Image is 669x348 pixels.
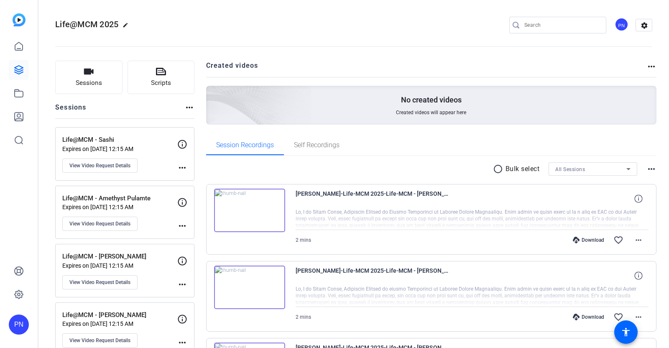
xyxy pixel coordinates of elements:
[206,61,647,77] h2: Created videos
[296,266,450,286] span: [PERSON_NAME]-Life-MCM 2025-Life-MCM - [PERSON_NAME]-1755588342333-webcam
[633,235,643,245] mat-icon: more_horiz
[177,221,187,231] mat-icon: more_horiz
[396,109,466,116] span: Created videos will appear here
[128,61,195,94] button: Scripts
[62,310,177,320] p: Life@MCM - [PERSON_NAME]
[62,217,138,231] button: View Video Request Details
[506,164,540,174] p: Bulk select
[621,327,631,337] mat-icon: accessibility
[62,333,138,348] button: View Video Request Details
[493,164,506,174] mat-icon: radio_button_unchecked
[76,78,102,88] span: Sessions
[62,262,177,269] p: Expires on [DATE] 12:15 AM
[646,164,656,174] mat-icon: more_horiz
[569,237,608,243] div: Download
[296,189,450,209] span: [PERSON_NAME]-Life-MCM 2025-Life-MCM - [PERSON_NAME]-1755588644469-webcam
[177,338,187,348] mat-icon: more_horiz
[296,314,311,320] span: 2 mins
[615,18,628,31] div: PN
[613,312,623,322] mat-icon: favorite_border
[62,252,177,261] p: Life@MCM - [PERSON_NAME]
[569,314,608,320] div: Download
[62,204,177,210] p: Expires on [DATE] 12:15 AM
[184,102,194,113] mat-icon: more_horiz
[615,18,629,32] ngx-avatar: Puneet Nayyar
[401,95,462,105] p: No created videos
[69,279,130,286] span: View Video Request Details
[69,220,130,227] span: View Video Request Details
[613,235,623,245] mat-icon: favorite_border
[151,78,171,88] span: Scripts
[646,61,656,72] mat-icon: more_horiz
[636,19,653,32] mat-icon: settings
[555,166,585,172] span: All Sessions
[214,189,285,232] img: thumb-nail
[55,61,123,94] button: Sessions
[62,146,177,152] p: Expires on [DATE] 12:15 AM
[112,3,312,184] img: Creted videos background
[294,142,340,148] span: Self Recordings
[62,320,177,327] p: Expires on [DATE] 12:15 AM
[62,275,138,289] button: View Video Request Details
[62,159,138,173] button: View Video Request Details
[55,19,118,29] span: Life@MCM 2025
[69,337,130,344] span: View Video Request Details
[62,194,177,203] p: Life@MCM - Amethyst Pulamte
[9,315,29,335] div: PN
[13,13,26,26] img: blue-gradient.svg
[55,102,87,118] h2: Sessions
[216,142,274,148] span: Session Recordings
[296,237,311,243] span: 2 mins
[214,266,285,309] img: thumb-nail
[633,312,643,322] mat-icon: more_horiz
[177,279,187,289] mat-icon: more_horiz
[62,135,177,145] p: Life@MCM - Sashi
[123,22,133,32] mat-icon: edit
[524,20,600,30] input: Search
[177,163,187,173] mat-icon: more_horiz
[69,162,130,169] span: View Video Request Details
